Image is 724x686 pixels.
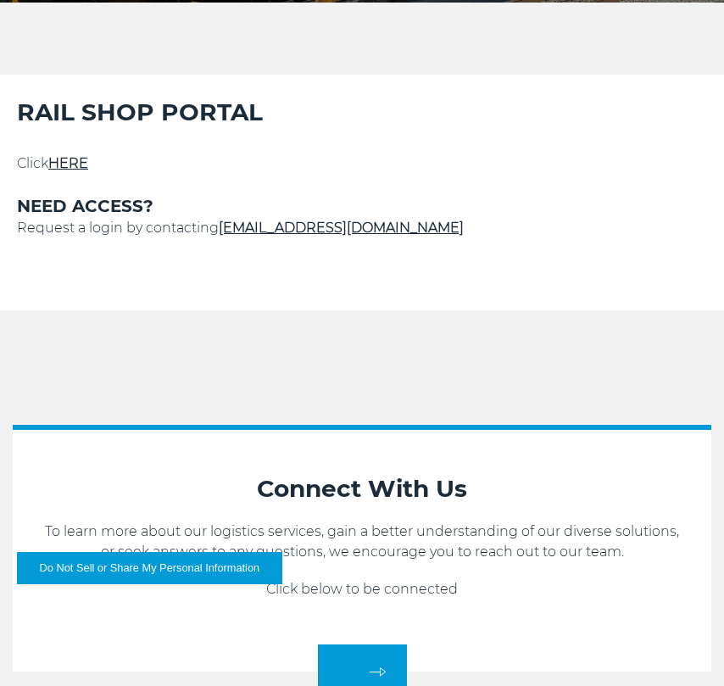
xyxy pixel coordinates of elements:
a: [EMAIL_ADDRESS][DOMAIN_NAME] [219,220,464,236]
button: Do Not Sell or Share My Personal Information [17,552,282,584]
h2: RAIL SHOP PORTAL [17,96,707,128]
p: To learn more about our logistics services, gain a better understanding of our diverse solutions,... [30,521,694,562]
h2: Connect With Us [30,472,694,505]
p: Request a login by contacting [17,218,707,238]
h3: NEED ACCESS? [17,194,707,218]
a: HERE [48,155,88,171]
p: Click below to be connected [30,579,694,600]
p: Click [17,153,707,174]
